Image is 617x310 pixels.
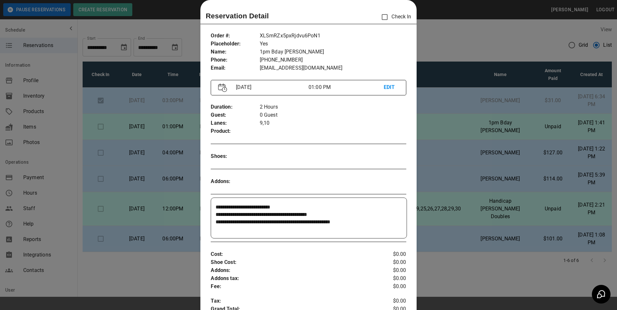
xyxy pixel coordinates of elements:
[260,56,406,64] p: [PHONE_NUMBER]
[211,48,259,56] p: Name :
[374,283,406,291] p: $0.00
[260,103,406,111] p: 2 Hours
[308,83,384,91] p: 01:00 PM
[211,283,373,291] p: Fee :
[211,64,259,72] p: Email :
[211,119,259,127] p: Lanes :
[211,40,259,48] p: Placeholder :
[218,83,227,92] img: Vector
[374,275,406,283] p: $0.00
[211,250,373,258] p: Cost :
[260,119,406,127] p: 9,10
[260,48,406,56] p: 1pm Bday [PERSON_NAME]
[233,83,308,91] p: [DATE]
[260,64,406,72] p: [EMAIL_ADDRESS][DOMAIN_NAME]
[260,111,406,119] p: 0 Guest
[211,56,259,64] p: Phone :
[374,297,406,305] p: $0.00
[384,83,399,92] p: EDIT
[211,127,259,135] p: Product :
[211,266,373,275] p: Addons :
[211,103,259,111] p: Duration :
[206,11,269,21] p: Reservation Detail
[374,258,406,266] p: $0.00
[260,40,406,48] p: Yes
[374,266,406,275] p: $0.00
[211,297,373,305] p: Tax :
[378,10,411,24] p: Check In
[374,250,406,258] p: $0.00
[211,32,259,40] p: Order # :
[211,178,259,186] p: Addons :
[211,258,373,266] p: Shoe Cost :
[211,111,259,119] p: Guest :
[211,152,259,160] p: Shoes :
[211,275,373,283] p: Addons tax :
[260,32,406,40] p: XLSmRZx5pxRjdvu6PoN1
